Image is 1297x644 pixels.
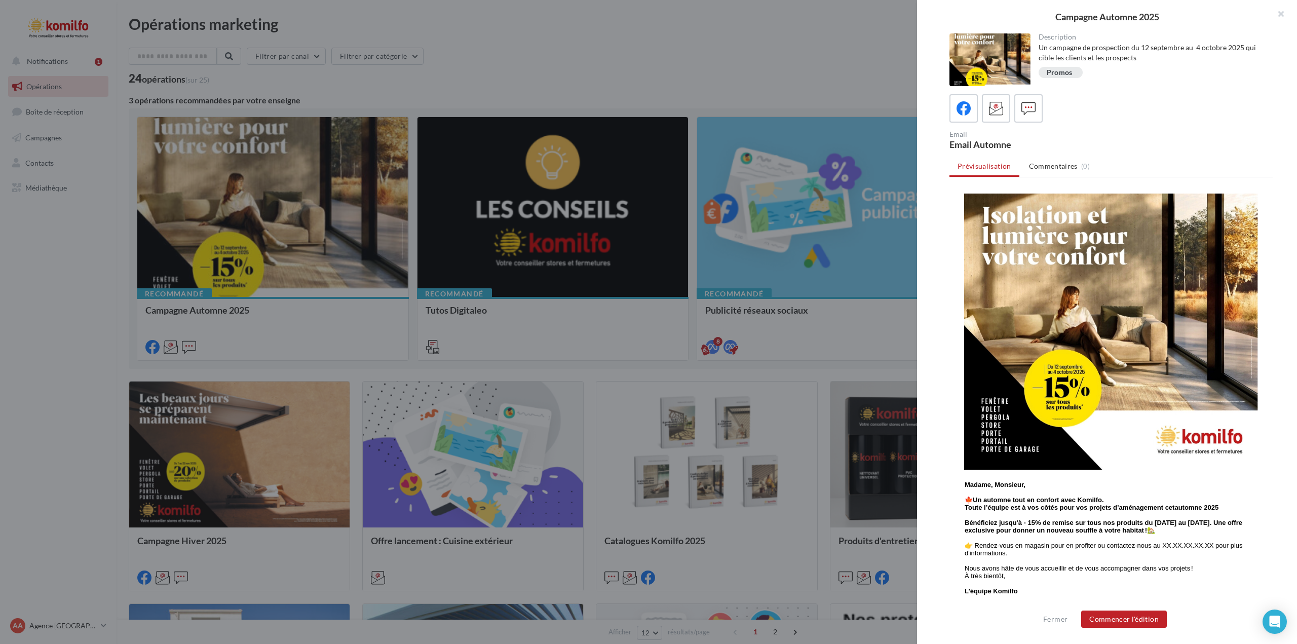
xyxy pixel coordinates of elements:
strong: Un automne tout en confort avec Komilfo. [23,302,155,310]
strong: Bénéficiez jusqu'à - 15% de remise sur tous nos produits du [DATE] au [DATE]. Une offre exclusive... [15,325,293,340]
div: Email [949,131,1107,138]
span: Commentaires [1029,161,1078,171]
p: À très bientôt, [15,378,308,386]
div: Un campagne de prospection du 12 septembre au 4 octobre 2025 qui cible les clients et les prospects [1039,43,1265,63]
strong: Toute l’équipe est à vos côtés pour vos projets d’aménagement cet [15,310,269,318]
p: 🍁 [15,302,308,318]
strong: Madame, Monsieur, [15,287,76,295]
button: Fermer [1039,613,1072,625]
p: 👉 Rendez-vous en magasin pour en profiter ou contactez-nous au XX.XX.XX.XX.XX pour plus d'informa... [15,348,308,363]
span: (0) [1081,162,1090,170]
strong: L’équipe Komilfo [15,394,68,401]
div: Email Automne [949,140,1107,149]
div: Campagne Automne 2025 [933,12,1281,21]
div: Open Intercom Messenger [1263,610,1287,634]
p: 🏡 [15,325,308,340]
strong: automne 2025 [225,310,269,318]
p: Nous avons hâte de vous accueillir et de vous accompagner dans vos projets ! [15,371,308,378]
button: Commencer l'édition [1081,611,1167,628]
div: Promos [1047,69,1073,77]
div: Description [1039,33,1265,41]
